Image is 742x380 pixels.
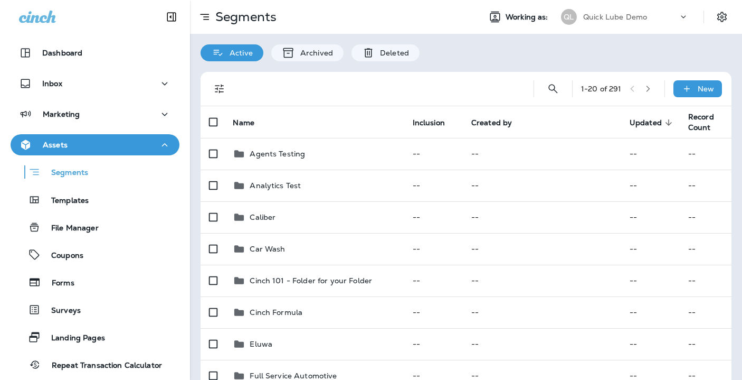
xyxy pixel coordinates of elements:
p: Coupons [41,251,83,261]
td: -- [680,138,731,170]
button: Assets [11,134,179,155]
button: Repeat Transaction Calculator [11,354,179,376]
span: Updated [630,118,662,127]
p: Archived [295,49,333,57]
button: Filters [209,78,230,99]
td: -- [680,328,731,360]
p: Repeat Transaction Calculator [41,361,162,371]
td: -- [680,201,731,233]
button: Search Segments [543,78,564,99]
td: -- [680,233,731,265]
p: File Manager [41,224,99,234]
span: Inclusion [413,118,459,127]
p: Templates [41,196,89,206]
button: Dashboard [11,42,179,63]
td: -- [463,201,621,233]
td: -- [404,296,463,328]
td: -- [621,296,680,328]
p: Cinch 101 - Folder for your Folder [250,276,372,285]
td: -- [621,138,680,170]
p: Cinch Formula [250,308,302,317]
button: Inbox [11,73,179,94]
button: Marketing [11,104,179,125]
span: Working as: [506,13,550,22]
p: Analytics Test [250,181,301,190]
p: Assets [43,141,68,149]
td: -- [463,265,621,296]
p: Car Wash [250,245,285,253]
td: -- [463,233,621,265]
p: Active [224,49,253,57]
td: -- [680,170,731,201]
p: Eluwa [250,340,272,348]
p: Dashboard [42,49,82,57]
div: QL [561,9,577,25]
td: -- [621,170,680,201]
td: -- [404,201,463,233]
span: Created by [471,118,526,127]
span: Updated [630,118,676,127]
td: -- [680,265,731,296]
span: Created by [471,118,512,127]
p: Marketing [43,110,80,118]
td: -- [621,328,680,360]
td: -- [404,170,463,201]
p: Segments [211,9,277,25]
p: Caliber [250,213,275,221]
td: -- [404,265,463,296]
td: -- [404,328,463,360]
p: Segments [41,168,88,179]
span: Name [233,118,268,127]
p: Quick Lube Demo [583,13,647,21]
td: -- [621,233,680,265]
p: Agents Testing [250,150,305,158]
td: -- [404,233,463,265]
span: Inclusion [413,118,445,127]
button: Coupons [11,244,179,266]
td: -- [621,265,680,296]
p: New [698,85,714,93]
p: Landing Pages [41,333,105,344]
button: Templates [11,189,179,211]
td: -- [404,138,463,170]
p: Full Service Automotive [250,372,337,380]
p: Surveys [41,306,81,316]
div: 1 - 20 of 291 [581,85,622,93]
p: Forms [41,279,74,289]
td: -- [463,170,621,201]
td: -- [463,328,621,360]
span: Name [233,118,254,127]
td: -- [621,201,680,233]
button: Surveys [11,299,179,321]
p: Inbox [42,79,62,88]
span: Record Count [688,112,714,132]
p: Deleted [375,49,409,57]
button: Collapse Sidebar [157,6,186,27]
button: Segments [11,161,179,183]
button: Settings [712,7,731,26]
button: File Manager [11,216,179,238]
td: -- [680,296,731,328]
td: -- [463,296,621,328]
button: Forms [11,271,179,293]
button: Landing Pages [11,326,179,348]
td: -- [463,138,621,170]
